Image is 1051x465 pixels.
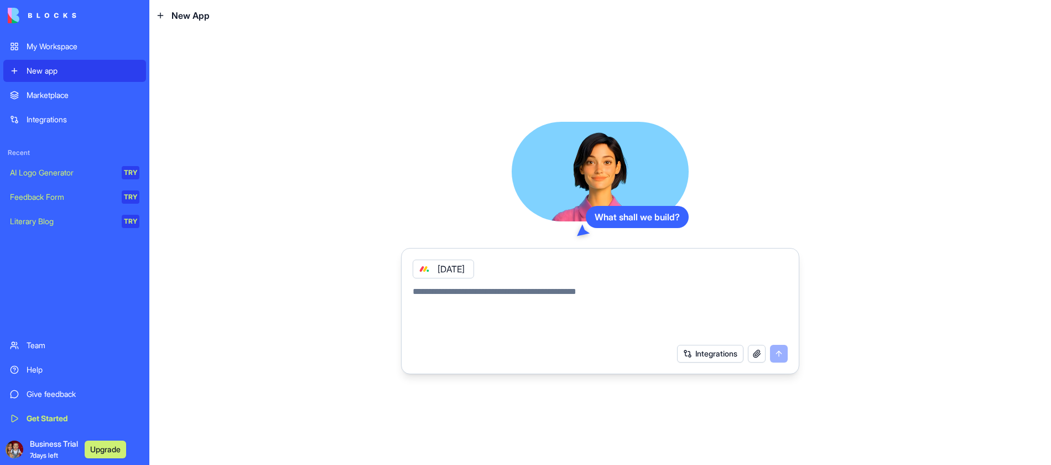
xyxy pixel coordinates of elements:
[27,65,139,76] div: New app
[10,167,114,178] div: AI Logo Generator
[3,383,146,405] a: Give feedback
[3,359,146,381] a: Help
[122,215,139,228] div: TRY
[10,192,114,203] div: Feedback Form
[85,441,126,458] button: Upgrade
[30,438,78,461] span: Business Trial
[27,340,139,351] div: Team
[3,162,146,184] a: AI Logo GeneratorTRY
[3,108,146,131] a: Integrations
[27,90,139,101] div: Marketplace
[3,148,146,157] span: Recent
[3,186,146,208] a: Feedback FormTRY
[413,260,474,278] div: [DATE]
[3,60,146,82] a: New app
[27,389,139,400] div: Give feedback
[27,364,139,375] div: Help
[122,190,139,204] div: TRY
[677,345,743,363] button: Integrations
[27,413,139,424] div: Get Started
[3,334,146,356] a: Team
[27,41,139,52] div: My Workspace
[171,9,210,22] span: New App
[3,407,146,430] a: Get Started
[8,8,76,23] img: logo
[6,441,23,458] img: ACg8ocKEGhZiz6r0nsZY1gRbbHK59QREMOA56r8WH4nE_83pxjgbhHE=s96-c
[586,206,689,228] div: What shall we build?
[122,166,139,179] div: TRY
[3,210,146,232] a: Literary BlogTRY
[30,451,58,459] span: 7 days left
[10,216,114,227] div: Literary Blog
[27,114,139,125] div: Integrations
[3,84,146,106] a: Marketplace
[3,35,146,58] a: My Workspace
